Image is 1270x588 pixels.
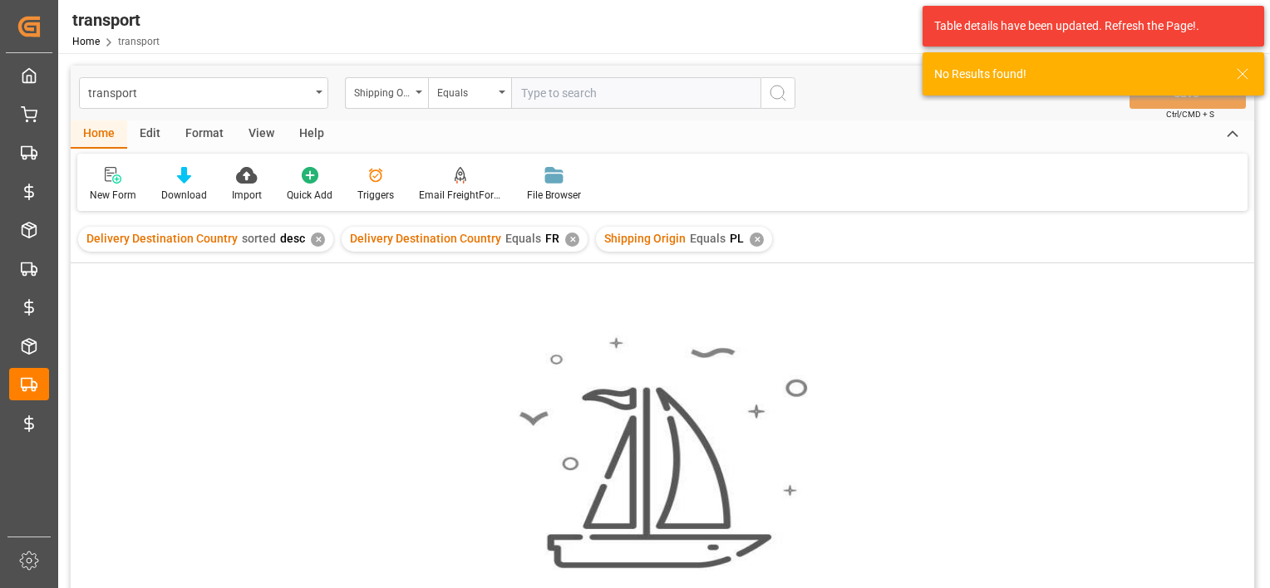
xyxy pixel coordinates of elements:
[934,17,1240,35] div: Table details have been updated. Refresh the Page!.
[761,77,795,109] button: search button
[934,66,1220,83] div: No Results found!
[730,232,744,245] span: PL
[161,188,207,203] div: Download
[354,81,411,100] div: Shipping Origin
[287,120,337,149] div: Help
[90,188,136,203] div: New Form
[511,77,761,109] input: Type to search
[127,120,173,149] div: Edit
[232,188,262,203] div: Import
[280,232,305,245] span: desc
[72,7,160,32] div: transport
[750,233,764,247] div: ✕
[428,77,511,109] button: open menu
[287,188,332,203] div: Quick Add
[1166,108,1214,120] span: Ctrl/CMD + S
[345,77,428,109] button: open menu
[173,120,236,149] div: Format
[71,120,127,149] div: Home
[72,36,100,47] a: Home
[604,232,686,245] span: Shipping Origin
[419,188,502,203] div: Email FreightForwarders
[565,233,579,247] div: ✕
[505,232,541,245] span: Equals
[545,232,559,245] span: FR
[88,81,310,102] div: transport
[242,232,276,245] span: sorted
[311,233,325,247] div: ✕
[350,232,501,245] span: Delivery Destination Country
[86,232,238,245] span: Delivery Destination Country
[690,232,726,245] span: Equals
[236,120,287,149] div: View
[437,81,494,100] div: Equals
[527,188,581,203] div: File Browser
[79,77,328,109] button: open menu
[357,188,394,203] div: Triggers
[517,336,808,571] img: smooth_sailing.jpeg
